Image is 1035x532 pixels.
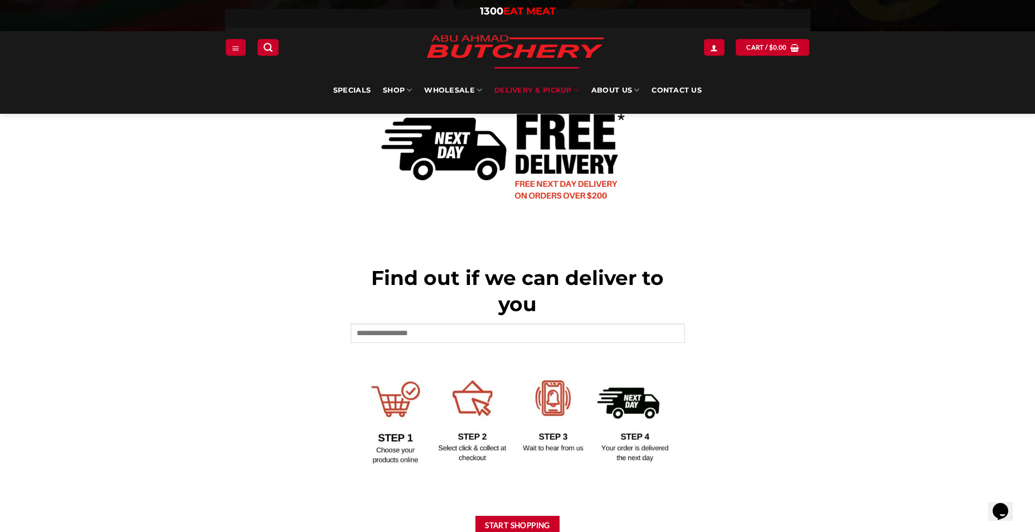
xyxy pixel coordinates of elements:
[351,367,685,470] img: Delivery Options
[383,67,412,114] a: SHOP
[351,48,685,257] img: Delivery Options
[333,67,371,114] a: Specials
[480,5,556,17] a: 1300EAT MEAT
[417,28,613,67] img: Abu Ahmad Butchery
[371,265,664,316] span: Find out if we can deliver to you
[494,67,579,114] a: Delivery & Pickup
[769,42,773,52] span: $
[769,43,787,51] bdi: 0.00
[591,67,639,114] a: About Us
[736,39,809,55] a: View cart
[226,39,246,55] a: Menu
[746,42,786,52] span: Cart /
[424,67,482,114] a: Wholesale
[652,67,702,114] a: Contact Us
[257,39,279,55] a: Search
[503,5,556,17] span: EAT MEAT
[988,487,1024,521] iframe: chat widget
[704,39,724,55] a: Login
[480,5,503,17] span: 1300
